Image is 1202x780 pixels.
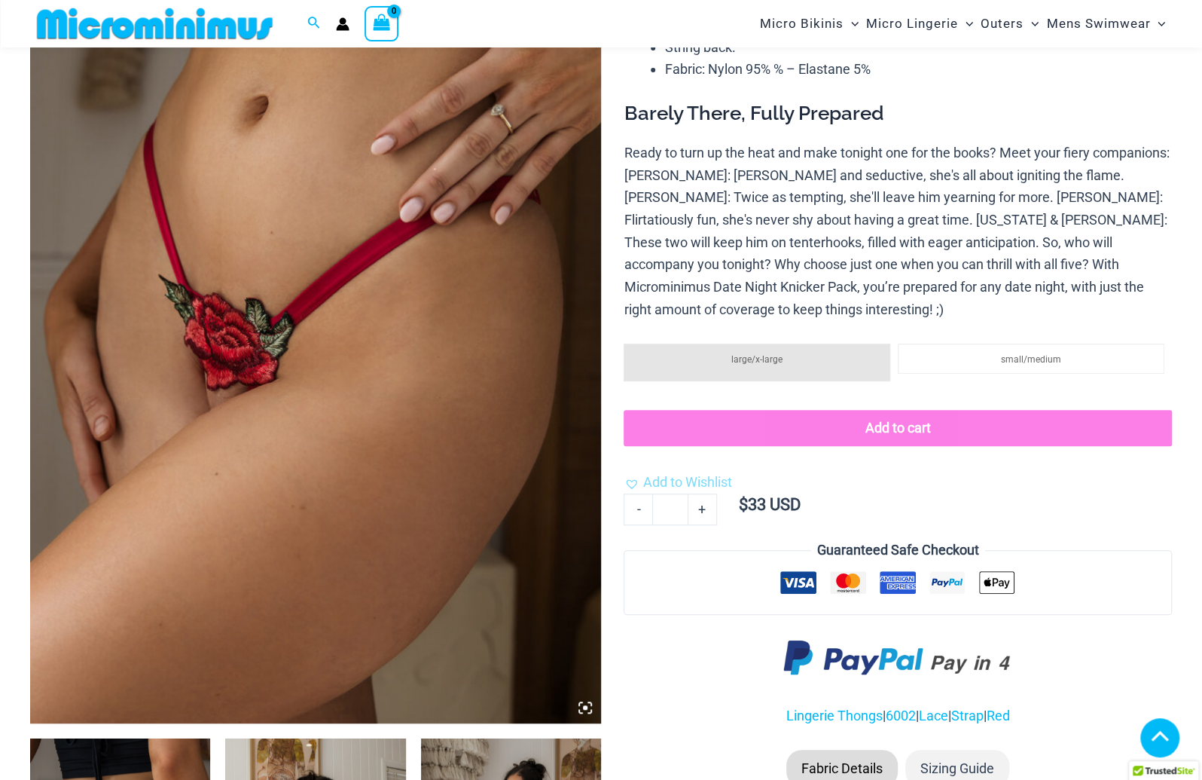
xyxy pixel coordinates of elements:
[786,708,883,723] a: Lingerie Thongs
[1046,5,1150,43] span: Mens Swimwear
[756,5,862,43] a: Micro BikinisMenu ToggleMenu Toggle
[365,6,399,41] a: View Shopping Cart, empty
[731,354,783,365] span: large/x-large
[739,495,801,514] bdi: 33 USD
[987,708,1010,723] a: Red
[307,14,321,33] a: Search icon link
[688,494,717,525] a: +
[862,5,977,43] a: Micro LingerieMenu ToggleMenu Toggle
[754,2,1172,45] nav: Site Navigation
[624,344,890,381] li: large/x-large
[1024,5,1039,43] span: Menu Toggle
[624,705,1172,727] p: | | | |
[977,5,1042,43] a: OutersMenu ToggleMenu Toggle
[624,471,731,494] a: Add to Wishlist
[981,5,1024,43] span: Outers
[844,5,859,43] span: Menu Toggle
[951,708,984,723] a: Strap
[31,7,279,41] img: MM SHOP LOGO FLAT
[919,708,948,723] a: Lace
[760,5,844,43] span: Micro Bikinis
[958,5,973,43] span: Menu Toggle
[886,708,916,723] a: 6002
[898,344,1164,374] li: small/medium
[1150,5,1165,43] span: Menu Toggle
[624,410,1172,446] button: Add to cart
[624,142,1172,321] p: Ready to turn up the heat and make tonight one for the books? Meet your fiery companions: [PERSON...
[624,494,652,525] a: -
[624,101,1172,127] h3: Barely There, Fully Prepared
[652,494,688,525] input: Product quantity
[866,5,958,43] span: Micro Lingerie
[1001,354,1061,365] span: small/medium
[811,539,985,561] legend: Guaranteed Safe Checkout
[739,495,748,514] span: $
[336,17,349,31] a: Account icon link
[1042,5,1169,43] a: Mens SwimwearMenu ToggleMenu Toggle
[642,474,731,490] span: Add to Wishlist
[664,58,1172,81] li: Fabric: Nylon 95% % – Elastane 5%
